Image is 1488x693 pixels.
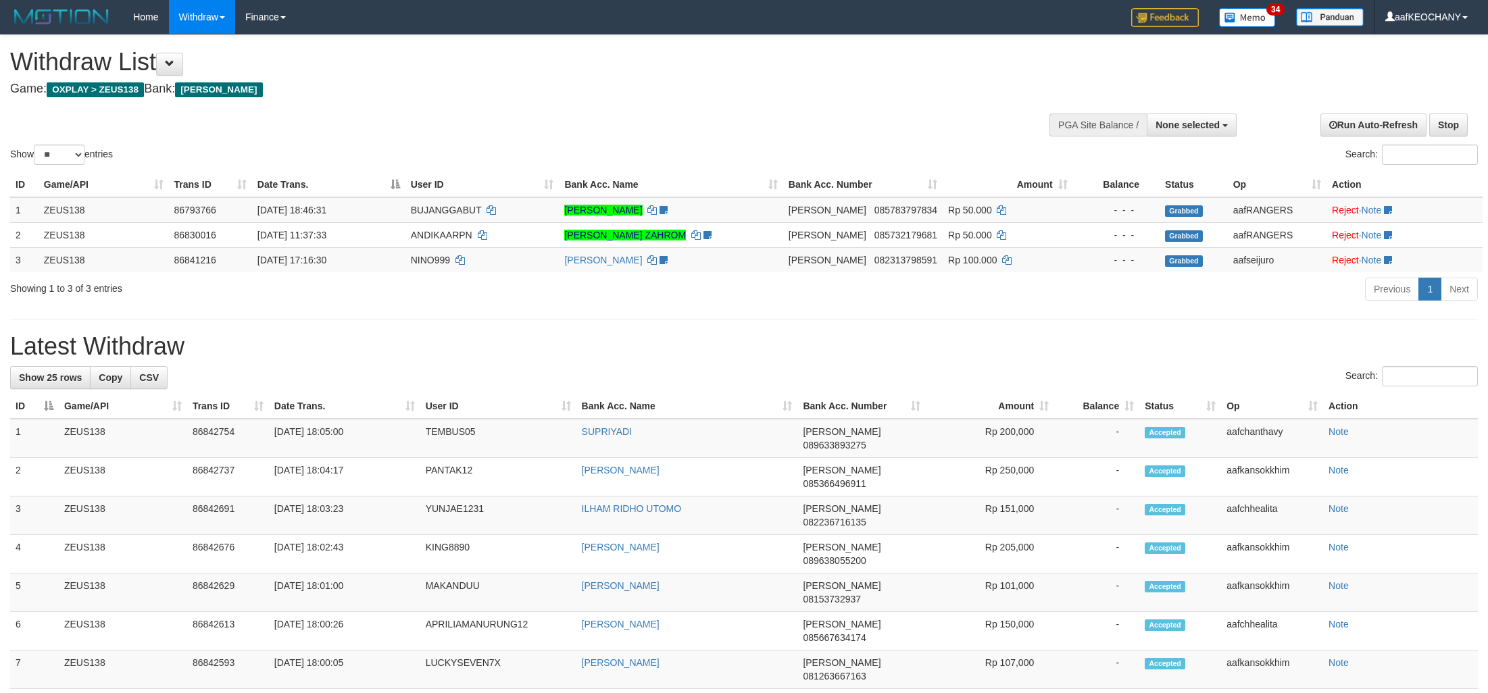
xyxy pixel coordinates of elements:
span: [DATE] 17:16:30 [257,255,326,265]
th: Bank Acc. Name: activate to sort column ascending [576,394,798,419]
span: Copy 089638055200 to clipboard [803,555,866,566]
td: Rp 107,000 [926,650,1054,689]
a: Note [1329,657,1349,668]
span: Copy 081263667163 to clipboard [803,671,866,682]
a: Note [1329,619,1349,630]
span: Accepted [1145,504,1185,515]
span: Copy [99,372,122,383]
span: [PERSON_NAME] [803,503,881,514]
a: [PERSON_NAME] [564,205,642,215]
td: 86842737 [187,458,269,496]
td: aafseijuro [1228,247,1326,272]
h1: Latest Withdraw [10,333,1478,360]
span: Copy 089633893275 to clipboard [803,440,866,451]
td: 2 [10,458,59,496]
td: ZEUS138 [59,612,187,650]
th: Balance [1073,172,1160,197]
td: - [1054,496,1139,535]
a: Run Auto-Refresh [1320,113,1427,136]
td: - [1054,573,1139,612]
a: 1 [1418,278,1441,301]
span: Accepted [1145,542,1185,554]
td: Rp 150,000 [926,612,1054,650]
td: Rp 151,000 [926,496,1054,535]
span: Accepted [1145,658,1185,669]
span: [DATE] 11:37:33 [257,230,326,240]
th: Game/API: activate to sort column ascending [59,394,187,419]
select: Showentries [34,145,84,165]
a: Copy [90,366,131,389]
td: Rp 250,000 [926,458,1054,496]
span: [PERSON_NAME] [803,657,881,668]
th: Game/API: activate to sort column ascending [39,172,169,197]
td: · [1326,222,1483,247]
span: Copy 085366496911 to clipboard [803,478,866,489]
th: User ID: activate to sort column ascending [405,172,560,197]
span: [PERSON_NAME] [803,426,881,437]
th: Trans ID: activate to sort column ascending [169,172,252,197]
th: Date Trans.: activate to sort column ascending [269,394,420,419]
span: Copy 082236716135 to clipboard [803,517,866,528]
span: CSV [139,372,159,383]
th: Op: activate to sort column ascending [1228,172,1326,197]
div: PGA Site Balance / [1049,113,1147,136]
td: [DATE] 18:02:43 [269,535,420,573]
td: [DATE] 18:00:05 [269,650,420,689]
div: Showing 1 to 3 of 3 entries [10,276,610,295]
a: Note [1329,426,1349,437]
span: Copy 082313798591 to clipboard [874,255,937,265]
a: Show 25 rows [10,366,91,389]
th: Op: activate to sort column ascending [1221,394,1323,419]
td: TEMBUS05 [420,419,576,458]
img: Button%20Memo.svg [1219,8,1276,27]
td: aafRANGERS [1228,197,1326,223]
td: aafchhealita [1221,496,1323,535]
td: aafkansokkhim [1221,535,1323,573]
th: Bank Acc. Number: activate to sort column ascending [783,172,943,197]
td: 1 [10,419,59,458]
td: aafchhealita [1221,612,1323,650]
td: 2 [10,222,39,247]
input: Search: [1382,366,1478,386]
span: None selected [1156,120,1220,130]
td: 86842754 [187,419,269,458]
a: Note [1362,230,1382,240]
span: Copy 08153732937 to clipboard [803,594,861,605]
a: Note [1362,205,1382,215]
span: [PERSON_NAME] [803,580,881,591]
td: KING8890 [420,535,576,573]
td: · [1326,247,1483,272]
td: [DATE] 18:00:26 [269,612,420,650]
td: ZEUS138 [59,573,187,612]
td: - [1054,650,1139,689]
td: 86842593 [187,650,269,689]
a: [PERSON_NAME] [564,255,642,265]
span: Grabbed [1165,255,1203,267]
th: Bank Acc. Name: activate to sort column ascending [559,172,783,197]
span: [PERSON_NAME] [803,619,881,630]
span: 34 [1266,3,1285,16]
span: Copy 085783797834 to clipboard [874,205,937,215]
td: - [1054,612,1139,650]
span: Accepted [1145,465,1185,477]
td: - [1054,419,1139,458]
td: 1 [10,197,39,223]
span: ANDIKAARPN [411,230,472,240]
td: ZEUS138 [59,496,187,535]
td: APRILIAMANURUNG12 [420,612,576,650]
span: Rp 50.000 [948,205,992,215]
td: [DATE] 18:03:23 [269,496,420,535]
div: - - - [1078,203,1154,217]
td: YUNJAE1231 [420,496,576,535]
td: - [1054,535,1139,573]
span: Accepted [1145,427,1185,438]
span: [PERSON_NAME] [803,542,881,553]
td: aafkansokkhim [1221,650,1323,689]
span: Rp 100.000 [948,255,997,265]
a: Note [1329,465,1349,476]
td: aafchanthavy [1221,419,1323,458]
td: · [1326,197,1483,223]
td: MAKANDUU [420,573,576,612]
td: 6 [10,612,59,650]
td: Rp 205,000 [926,535,1054,573]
